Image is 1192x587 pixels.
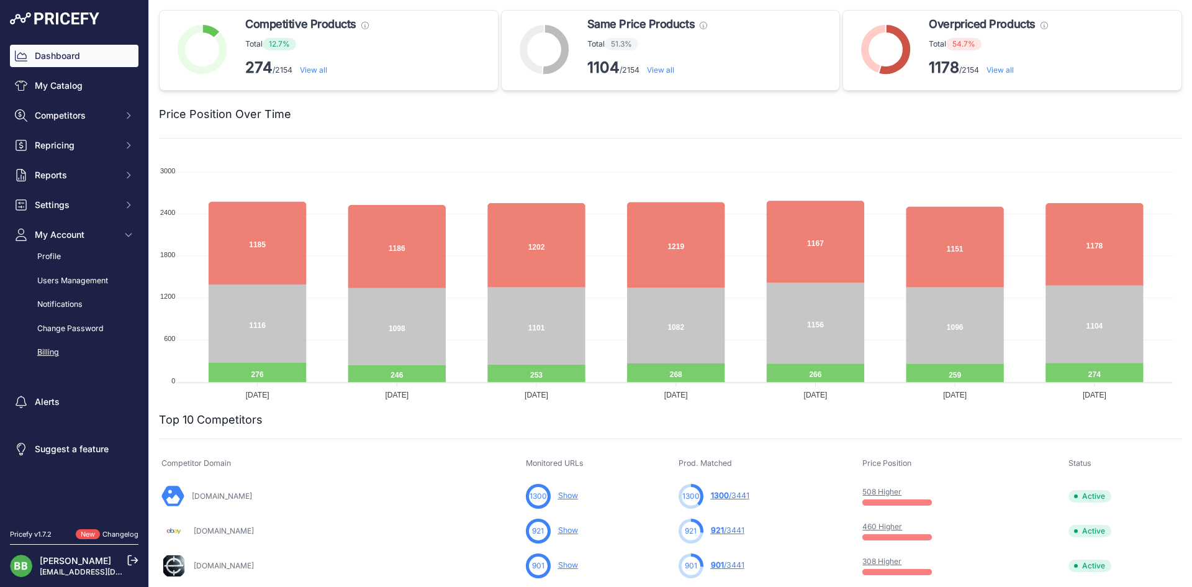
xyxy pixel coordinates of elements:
button: Repricing [10,134,138,157]
span: Prod. Matched [679,458,732,468]
span: 901 [532,560,544,571]
span: Repricing [35,139,116,152]
strong: 1104 [587,58,620,76]
tspan: [DATE] [943,391,967,399]
a: [DOMAIN_NAME] [194,561,254,570]
a: [PERSON_NAME] [40,555,111,566]
p: Total [245,38,369,50]
h2: Price Position Over Time [159,106,291,123]
tspan: [DATE] [525,391,548,399]
span: 1300 [711,491,729,500]
tspan: 1800 [160,251,175,258]
span: Active [1068,490,1111,503]
span: Same Price Products [587,16,695,33]
span: 921 [711,526,724,535]
nav: Sidebar [10,45,138,514]
img: Pricefy Logo [10,12,99,25]
a: 1300/3441 [711,491,749,500]
p: /2154 [245,58,369,78]
p: /2154 [929,58,1047,78]
tspan: [DATE] [664,391,688,399]
span: My Account [35,229,116,241]
span: Status [1068,458,1091,468]
a: Users Management [10,270,138,292]
span: 921 [685,526,697,537]
tspan: [DATE] [385,391,409,399]
span: Competitive Products [245,16,356,33]
a: [DOMAIN_NAME] [194,526,254,535]
strong: 1178 [929,58,959,76]
span: Reports [35,169,116,181]
a: Alerts [10,391,138,413]
a: Profile [10,246,138,268]
a: Notifications [10,294,138,316]
span: Settings [35,199,116,211]
span: 12.7% [263,38,296,50]
span: 54.7% [946,38,982,50]
span: Overpriced Products [929,16,1035,33]
span: 1300 [682,491,700,502]
button: Competitors [10,104,138,127]
span: Active [1068,560,1111,572]
a: View all [647,65,674,75]
div: Pricefy v1.7.2 [10,529,52,540]
button: My Account [10,224,138,246]
tspan: [DATE] [246,391,269,399]
a: Billing [10,342,138,363]
span: Competitors [35,109,116,122]
button: Settings [10,194,138,216]
a: [EMAIL_ADDRESS][DOMAIN_NAME] [40,567,169,576]
a: [DOMAIN_NAME] [192,491,252,501]
a: 508 Higher [862,487,901,496]
a: 308 Higher [862,557,901,566]
span: 921 [532,526,544,537]
tspan: 2400 [160,209,175,216]
span: New [76,529,100,540]
strong: 274 [245,58,273,76]
a: Suggest a feature [10,438,138,460]
a: 460 Higher [862,522,902,531]
span: Competitor Domain [161,458,231,468]
button: Reports [10,164,138,186]
span: Price Position [862,458,911,468]
span: 901 [711,560,724,570]
a: 921/3441 [711,526,744,535]
a: Change Password [10,318,138,340]
h2: Top 10 Competitors [159,411,263,429]
a: Show [558,526,578,535]
a: View all [987,65,1014,75]
tspan: 1200 [160,293,175,300]
span: 51.3% [605,38,638,50]
a: Changelog [102,530,138,539]
p: Total [587,38,707,50]
span: 1300 [530,491,547,502]
span: Active [1068,525,1111,537]
a: Dashboard [10,45,138,67]
a: 901/3441 [711,560,744,570]
tspan: 600 [164,335,175,342]
p: /2154 [587,58,707,78]
tspan: [DATE] [1083,391,1106,399]
tspan: [DATE] [804,391,828,399]
tspan: 3000 [160,167,175,175]
tspan: 0 [171,377,175,385]
span: Monitored URLs [526,458,584,468]
span: 901 [685,560,697,571]
p: Total [929,38,1047,50]
a: Show [558,491,578,500]
a: My Catalog [10,75,138,97]
a: View all [300,65,327,75]
a: Show [558,560,578,570]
